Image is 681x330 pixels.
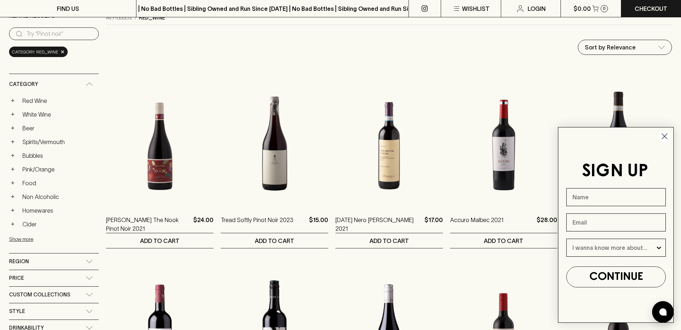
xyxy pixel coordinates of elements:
button: + [9,125,16,132]
button: ADD TO CART [335,233,443,248]
div: Custom Collections [9,287,99,303]
div: FLYOUT Form [551,120,681,330]
input: Name [566,188,666,206]
span: Category: red_wine [12,48,58,56]
button: CONTINUE [566,266,666,287]
div: Price [9,270,99,286]
a: Cider [19,218,99,230]
p: Wishlist [462,4,490,13]
a: Spirits/Vermouth [19,136,99,148]
p: Login [528,4,546,13]
a: Food [19,177,99,189]
button: + [9,207,16,214]
button: + [9,179,16,187]
img: Oddero Barolo Classico 2017 [564,78,672,205]
p: ADD TO CART [255,236,294,245]
button: + [9,111,16,118]
div: Style [9,303,99,320]
p: ADD TO CART [369,236,409,245]
p: › [135,14,136,22]
span: Price [9,274,24,283]
a: Non Alcoholic [19,191,99,203]
button: Close dialog [658,130,671,143]
div: Region [9,253,99,270]
span: Style [9,307,25,316]
p: 0 [603,6,606,10]
img: Accuro Malbec 2021 [450,78,558,205]
button: + [9,221,16,228]
p: FIND US [57,4,79,13]
p: $17.00 [424,216,443,233]
span: Category [9,80,38,89]
span: Custom Collections [9,290,70,299]
a: Tread Softly Pinot Noir 2023 [221,216,293,233]
button: + [9,193,16,200]
span: Region [9,257,29,266]
div: Category [9,74,99,95]
button: + [9,152,16,159]
img: bubble-icon [659,308,667,316]
a: All Products [106,14,132,22]
p: $28.00 [537,216,557,233]
button: ADD TO CART [221,233,328,248]
p: $15.00 [309,216,328,233]
button: + [9,166,16,173]
a: [DATE] Nero [PERSON_NAME] 2021 [335,216,422,233]
a: [PERSON_NAME] The Nook Pinot Noir 2021 [106,216,190,233]
a: Red Wine [19,95,99,107]
input: Try “Pinot noir” [26,28,93,40]
p: $0.00 [574,4,591,13]
div: Sort by Relevance [578,40,672,55]
input: Email [566,213,666,231]
button: Show more [9,232,104,247]
a: Accuro Malbec 2021 [450,216,504,233]
span: SIGN UP [582,163,648,180]
p: Checkout [635,4,667,13]
input: I wanna know more about... [572,239,655,256]
p: red_wine [139,14,165,22]
img: Pasqua Nero d'Avola 2021 [335,78,443,205]
button: Show Options [655,239,663,256]
p: ADD TO CART [140,236,179,245]
p: $24.00 [193,216,213,233]
button: + [9,138,16,146]
img: Buller The Nook Pinot Noir 2021 [106,78,213,205]
a: White Wine [19,108,99,121]
p: ADD TO CART [484,236,523,245]
a: Beer [19,122,99,134]
p: Sort by Relevance [585,43,636,52]
button: + [9,97,16,104]
a: Homewares [19,204,99,217]
a: Bubbles [19,149,99,162]
img: Tread Softly Pinot Noir 2023 [221,78,328,205]
button: ADD TO CART [450,233,558,248]
a: Pink/Orange [19,163,99,175]
button: ADD TO CART [106,233,213,248]
span: × [60,48,65,56]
